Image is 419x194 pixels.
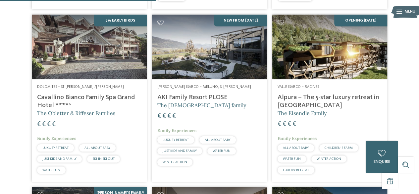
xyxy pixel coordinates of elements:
[317,157,341,161] span: WINTER ACTION
[167,113,171,120] span: €
[157,94,262,101] h4: AKI Family Resort PLOSE
[278,136,317,141] span: Family Experiences
[213,149,231,153] span: WATER FUN
[157,85,251,89] span: [PERSON_NAME] Isarco – Meluno, S. [PERSON_NAME]
[374,160,390,164] span: enquire
[283,157,301,161] span: WATER FUN
[278,110,327,116] span: The Eisendle Family
[37,121,41,128] span: €
[42,146,69,150] span: LUXURY RETREAT
[278,85,319,89] span: Valle Isarco – Racines
[163,161,187,164] span: WINTER ACTION
[47,121,51,128] span: €
[292,121,296,128] span: €
[205,138,231,142] span: ALL ABOUT BABY
[157,113,161,120] span: €
[163,138,189,142] span: LUXURY RETREAT
[157,102,246,108] span: The [DEMOGRAPHIC_DATA] family
[42,121,46,128] span: €
[32,15,147,79] img: Family Spa Grand Hotel Cavallino Bianco ****ˢ
[278,94,382,109] h4: Alpura – The 5-star luxury retreat in [GEOGRAPHIC_DATA]
[84,146,110,150] span: ALL ABOUT BABY
[92,157,115,161] span: SKI-IN SKI-OUT
[42,168,60,172] span: WATER FUN
[37,136,76,141] span: Family Experiences
[283,121,286,128] span: €
[37,110,115,116] span: The Obletter & Riffeser Families
[42,157,77,161] span: JUST KIDS AND FAMILY
[283,168,309,172] span: LUXURY RETREAT
[366,141,398,173] a: enquire
[152,15,267,79] img: Looking for family hotels? Find the best ones here!
[278,121,281,128] span: €
[52,121,56,128] span: €
[288,121,291,128] span: €
[163,149,197,153] span: JUST KIDS AND FAMILY
[272,15,387,182] a: Looking for family hotels? Find the best ones here! Opening [DATE] Valle Isarco – Racines Alpura ...
[272,15,387,79] img: Looking for family hotels? Find the best ones here!
[152,15,267,182] a: Looking for family hotels? Find the best ones here! NEW from [DATE] [PERSON_NAME] Isarco – Meluno...
[172,113,176,120] span: €
[162,113,166,120] span: €
[32,15,147,182] a: Looking for family hotels? Find the best ones here! 5% Early Birds Dolomites – St. [PERSON_NAME] ...
[283,146,309,150] span: ALL ABOUT BABY
[37,85,124,89] span: Dolomites – St. [PERSON_NAME] /[PERSON_NAME]
[157,128,196,133] span: Family Experiences
[325,146,353,150] span: CHILDREN’S FARM
[37,94,141,109] h4: Cavallino Bianco Family Spa Grand Hotel ****ˢ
